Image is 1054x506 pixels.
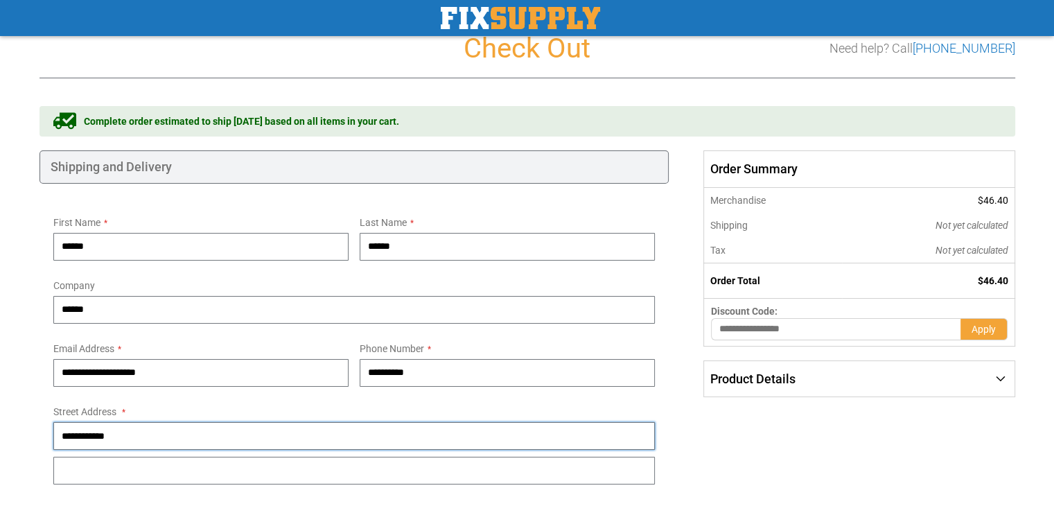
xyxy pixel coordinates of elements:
[978,275,1008,286] span: $46.40
[913,41,1015,55] a: [PHONE_NUMBER]
[53,343,114,354] span: Email Address
[84,114,399,128] span: Complete order estimated to ship [DATE] based on all items in your cart.
[53,280,95,291] span: Company
[441,7,600,29] img: Fix Industrial Supply
[704,188,842,213] th: Merchandise
[710,372,796,386] span: Product Details
[710,220,748,231] span: Shipping
[972,324,996,335] span: Apply
[39,33,1015,64] h1: Check Out
[360,343,424,354] span: Phone Number
[936,220,1008,231] span: Not yet calculated
[53,217,100,228] span: First Name
[360,217,407,228] span: Last Name
[704,238,842,263] th: Tax
[710,275,760,286] strong: Order Total
[711,306,778,317] span: Discount Code:
[39,150,669,184] div: Shipping and Delivery
[960,318,1008,340] button: Apply
[441,7,600,29] a: store logo
[978,195,1008,206] span: $46.40
[936,245,1008,256] span: Not yet calculated
[53,406,116,417] span: Street Address
[703,150,1015,188] span: Order Summary
[829,42,1015,55] h3: Need help? Call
